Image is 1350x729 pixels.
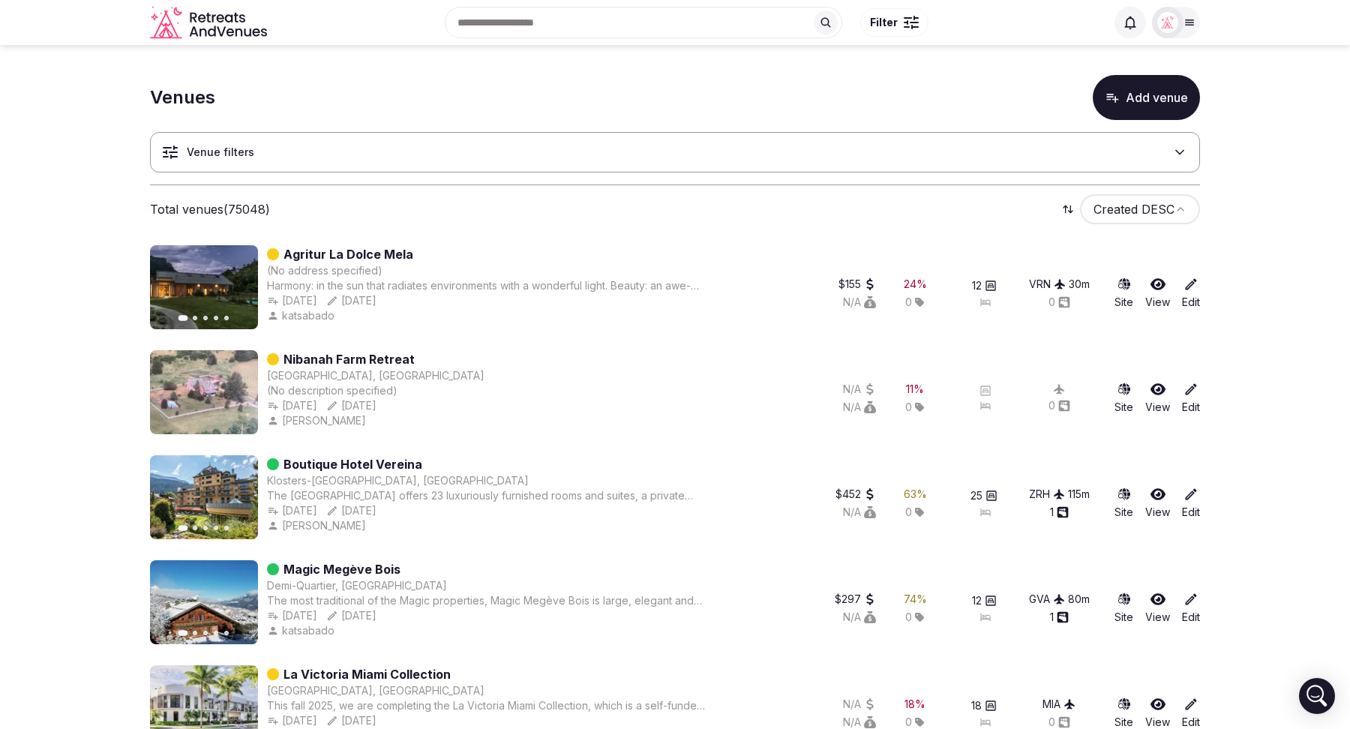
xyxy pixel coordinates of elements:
button: Go to slide 2 [193,526,197,530]
a: Agritur La Dolce Mela [283,245,413,263]
img: Matt Grant Oakes [1157,12,1178,33]
a: Edit [1182,277,1200,310]
button: 18% [904,697,925,712]
button: Klosters-[GEOGRAPHIC_DATA], [GEOGRAPHIC_DATA] [267,473,529,488]
button: [GEOGRAPHIC_DATA], [GEOGRAPHIC_DATA] [267,683,484,698]
span: Filter [870,15,898,30]
div: N/A [843,505,876,520]
a: Edit [1182,487,1200,520]
button: N/A [843,382,876,397]
div: [DATE] [326,713,376,728]
button: (No address specified) [267,263,382,278]
button: [DATE] [326,608,376,623]
a: Site [1114,592,1133,625]
h1: Venues [150,85,215,110]
img: Featured image for Nibanah Farm Retreat [150,350,258,434]
button: [DATE] [326,293,376,308]
div: This fall 2025, we are completing the La Victoria Miami Collection, which is a self-funded develo... [267,698,706,713]
span: 0 [905,400,912,415]
a: Site [1114,382,1133,415]
div: The [GEOGRAPHIC_DATA] offers 23 luxuriously furnished rooms and suites, a private 1000 m2 wellnes... [267,488,706,503]
button: [GEOGRAPHIC_DATA], [GEOGRAPHIC_DATA] [267,368,484,383]
div: 24 % [904,277,927,292]
button: Add venue [1093,75,1200,120]
button: 18 [971,698,997,713]
div: 63 % [904,487,927,502]
button: [DATE] [267,293,317,308]
button: Demi-Quartier, [GEOGRAPHIC_DATA] [267,578,447,593]
a: Magic Megève Bois [283,560,400,578]
button: N/A [843,295,876,310]
span: 25 [970,488,982,503]
button: N/A [843,400,876,415]
button: 80m [1068,592,1090,607]
button: $452 [835,487,876,502]
button: Go to slide 1 [178,630,188,636]
button: 1 [1050,505,1069,520]
button: Site [1114,487,1133,520]
button: [DATE] [267,398,317,413]
button: Go to slide 2 [193,631,197,635]
span: 12 [972,278,982,293]
span: 12 [972,593,982,608]
span: 0 [905,610,912,625]
button: ZRH [1029,487,1065,502]
div: Harmony: in the sun that radiates environments with a wonderful light. Beauty: an awe-inspiring l... [267,278,706,293]
div: GVA [1029,592,1065,607]
h3: Venue filters [187,145,254,160]
div: MIA [1042,697,1075,712]
button: Filter [860,8,928,37]
button: 115m [1068,487,1090,502]
p: Total venues (75048) [150,201,270,217]
button: VRN [1029,277,1066,292]
button: Go to slide 4 [214,526,218,530]
a: View [1145,592,1170,625]
button: Go to slide 5 [224,526,229,530]
a: Edit [1182,592,1200,625]
button: $297 [835,592,876,607]
button: 63% [904,487,927,502]
button: 12 [972,278,997,293]
div: [DATE] [267,503,317,518]
svg: Retreats and Venues company logo [150,6,270,40]
div: [DATE] [326,398,376,413]
button: 0 [1048,398,1070,413]
button: katsabado [267,623,337,638]
button: Site [1114,277,1133,310]
div: [PERSON_NAME] [267,518,369,533]
button: Go to slide 1 [178,525,188,531]
a: View [1145,382,1170,415]
div: 74 % [904,592,927,607]
div: katsabado [267,308,337,323]
button: 11% [906,382,924,397]
button: N/A [843,697,876,712]
div: [DATE] [326,503,376,518]
div: 30 m [1069,277,1090,292]
button: N/A [843,610,876,625]
button: 30m [1069,277,1090,292]
button: Go to slide 2 [193,316,197,320]
a: La Victoria Miami Collection [283,665,451,683]
span: 18 [971,698,982,713]
button: Go to slide 5 [224,316,229,320]
div: Open Intercom Messenger [1299,678,1335,714]
button: [DATE] [267,608,317,623]
span: 0 [905,505,912,520]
